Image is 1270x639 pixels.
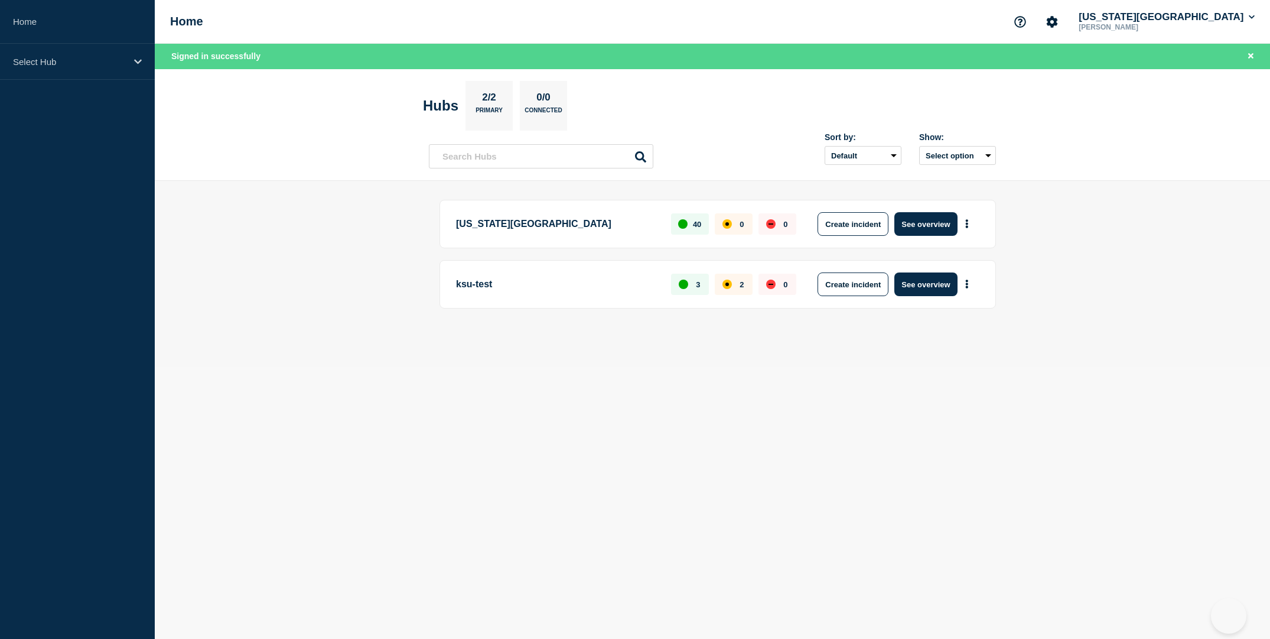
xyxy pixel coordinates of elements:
[693,220,701,229] p: 40
[740,280,744,289] p: 2
[429,144,653,168] input: Search Hubs
[818,212,888,236] button: Create incident
[476,107,503,119] p: Primary
[478,92,501,107] p: 2/2
[722,280,732,289] div: affected
[170,15,203,28] h1: Home
[783,220,787,229] p: 0
[423,98,458,114] h2: Hubs
[959,274,975,296] button: More actions
[818,273,888,296] button: Create incident
[1040,9,1064,34] button: Account settings
[679,280,688,289] div: up
[1076,23,1199,31] p: [PERSON_NAME]
[171,51,260,61] span: Signed in successfully
[525,107,562,119] p: Connected
[1008,9,1033,34] button: Support
[532,92,555,107] p: 0/0
[696,280,700,289] p: 3
[894,273,957,296] button: See overview
[959,213,975,235] button: More actions
[919,132,996,142] div: Show:
[678,219,688,229] div: up
[1211,598,1246,634] iframe: Help Scout Beacon - Open
[13,57,126,67] p: Select Hub
[456,273,657,296] p: ksu-test
[722,219,732,229] div: affected
[1243,50,1258,63] button: Close banner
[740,220,744,229] p: 0
[1076,11,1257,23] button: [US_STATE][GEOGRAPHIC_DATA]
[783,280,787,289] p: 0
[766,280,776,289] div: down
[825,132,901,142] div: Sort by:
[766,219,776,229] div: down
[894,212,957,236] button: See overview
[919,146,996,165] button: Select option
[825,146,901,165] select: Sort by
[456,212,657,236] p: [US_STATE][GEOGRAPHIC_DATA]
